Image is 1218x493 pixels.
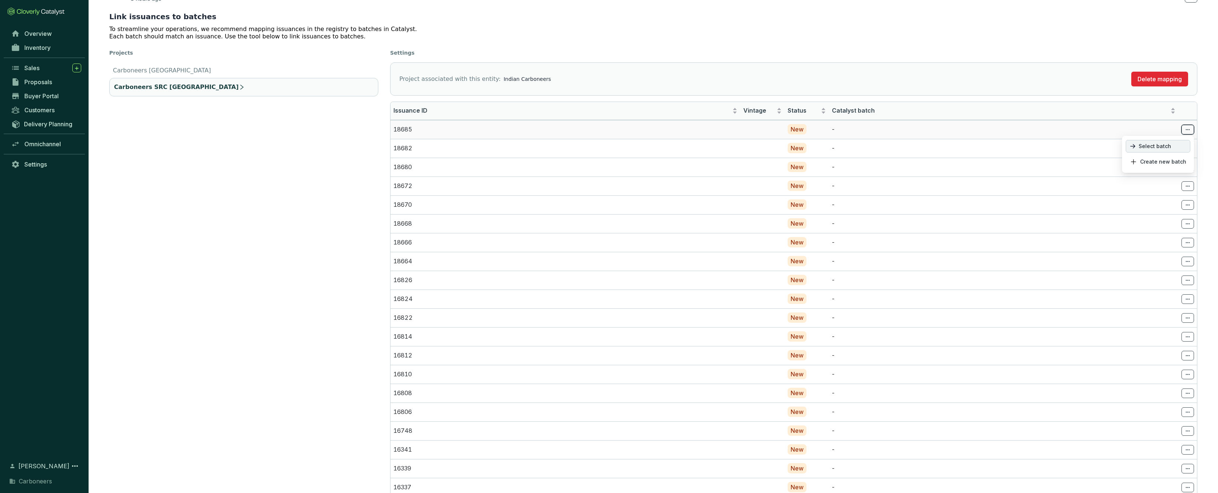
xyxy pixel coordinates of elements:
p: 18680 [393,163,737,171]
span: New [788,199,806,210]
p: 16810 [393,370,737,379]
span: Buyer Portal [24,92,59,100]
p: - [832,239,1176,247]
span: Carboneers [19,477,52,486]
span: [PERSON_NAME] [18,462,69,470]
span: Omnichannel [24,140,61,148]
span: New [788,482,806,492]
span: New [788,143,806,153]
p: 16337 [393,483,737,492]
span: New [788,275,806,285]
p: Carboneers SRC [GEOGRAPHIC_DATA] [114,83,239,92]
span: Create new batch [1140,159,1186,165]
span: New [788,312,806,323]
p: 18682 [393,144,737,153]
span: New [788,463,806,473]
a: Delivery Planning [7,118,85,130]
p: - [832,126,1176,134]
span: Catalyst batch [832,107,1169,115]
p: 16814 [393,333,737,341]
span: New [788,331,806,342]
span: New [788,388,806,398]
p: 16341 [393,446,737,454]
p: - [832,276,1176,284]
p: - [832,427,1176,435]
p: - [832,446,1176,454]
span: New [788,444,806,455]
span: Proposals [24,78,52,86]
a: Omnichannel [7,138,85,150]
span: Delivery Planning [24,120,72,128]
p: Select batch [1126,140,1190,153]
span: New [788,425,806,436]
p: - [832,144,1176,153]
p: 18666 [393,239,737,247]
p: - [832,370,1176,379]
button: Delete mapping [1131,72,1188,86]
span: New [788,218,806,229]
a: Sales [7,62,85,74]
p: 18685 [393,126,737,134]
p: 18664 [393,257,737,266]
span: New [788,294,806,304]
p: - [832,201,1176,209]
p: 16339 [393,465,737,473]
span: Delete mapping [1138,75,1182,83]
p: - [832,295,1176,303]
p: - [832,352,1176,360]
p: Each batch should match an issuance. Use the tool below to link issuances to batches. [109,33,1197,40]
p: Project associated with this entity: [399,75,500,83]
p: Create new batch [1126,155,1190,169]
span: right [239,84,245,90]
p: - [832,163,1176,171]
span: Issuance ID [393,107,731,115]
h3: Link issuances to batches [109,11,1197,22]
span: New [788,237,806,247]
p: 18668 [393,220,737,228]
span: New [788,256,806,266]
p: - [832,257,1176,266]
p: Carboneers [GEOGRAPHIC_DATA] [113,66,211,75]
span: Settings [24,161,47,168]
span: Select batch [1139,143,1171,149]
span: New [788,162,806,172]
a: Buyer Portal [7,90,85,102]
p: - [832,483,1176,492]
p: - [832,465,1176,473]
p: 18670 [393,201,737,209]
span: Overview [24,30,52,37]
h4: Projects [109,49,378,57]
span: Vintage [743,107,775,115]
span: Status [788,107,819,115]
span: Indian Carboneers [503,75,551,83]
p: - [832,220,1176,228]
a: Overview [7,27,85,40]
span: New [788,124,806,134]
p: To streamline your operations, we recommend mapping issuances in the registry to batches in Catal... [109,25,1197,33]
p: 16812 [393,352,737,360]
p: - [832,389,1176,397]
a: Settings [7,158,85,171]
p: - [832,408,1176,416]
a: Proposals [7,76,85,88]
p: 16826 [393,276,737,284]
span: New [788,369,806,379]
span: New [788,350,806,360]
th: Vintage [740,102,785,120]
p: 16748 [393,427,737,435]
span: Inventory [24,44,51,51]
p: 18672 [393,182,737,190]
p: - [832,314,1176,322]
span: Customers [24,106,55,114]
span: Sales [24,64,39,72]
p: - [832,333,1176,341]
th: Issuance ID [390,102,740,120]
p: - [832,182,1176,190]
th: Status [785,102,829,120]
p: 16824 [393,295,737,303]
span: New [788,181,806,191]
p: 16806 [393,408,737,416]
span: New [788,407,806,417]
a: Inventory [7,41,85,54]
p: 16808 [393,389,737,397]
